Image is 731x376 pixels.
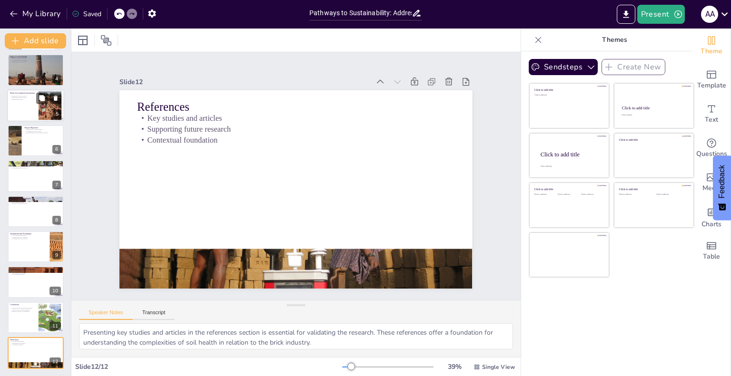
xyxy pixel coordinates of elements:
div: Click to add text [581,193,603,196]
p: Need for Localized Assessments [10,92,36,95]
div: Add text boxes [692,97,731,131]
div: Click to add text [622,115,685,116]
p: References [10,338,61,341]
p: Project Objectives [24,126,61,129]
div: 12 [8,337,64,368]
div: Saved [72,10,101,19]
div: Add images, graphics, shapes or video [692,165,731,200]
div: 11 [8,302,64,333]
div: 4 [8,54,64,86]
div: 10 [49,287,61,295]
p: Contextual foundation [155,87,460,196]
span: Media [702,183,721,193]
p: Essential data for understanding impacts [10,307,36,309]
button: Sendsteps [529,59,598,75]
div: Click to add text [656,193,686,196]
div: 4 [52,75,61,83]
p: Conclusion [10,303,36,306]
p: Standard laboratory techniques [10,236,47,238]
p: Impact on Soil Health [10,56,61,58]
p: Urgent need for assessment [10,61,61,63]
button: Create New [602,59,665,75]
div: Click to add text [534,94,603,96]
p: Key studies and articles [10,341,61,343]
p: Comprehensive data collection [10,238,47,240]
div: Slide 12 / 12 [75,362,342,371]
div: 9 [52,251,61,260]
div: Add a table [692,234,731,268]
p: Use of advanced instruments [10,234,47,236]
span: Table [703,251,720,262]
div: 8 [52,216,61,224]
div: 7 [8,160,64,192]
p: Pollutants affecting soil quality [10,59,61,61]
p: Supporting future research [158,77,464,185]
div: Click to add text [534,193,556,196]
p: Heavy metal evaluation [10,201,61,203]
button: Transcript [133,309,175,320]
p: Assessment of soil health indicators [10,165,61,167]
div: 5 [53,110,61,118]
p: Structured project execution [10,270,61,272]
p: Clear timeline for activities [10,271,61,273]
p: Supporting future research [10,342,61,344]
span: Position [100,35,112,46]
p: Formulating effective policies [10,96,36,98]
p: Systematic sampling approach [10,164,61,166]
div: 10 [8,266,64,298]
div: Get real-time input from your audience [692,131,731,165]
p: Nutrient depletion in topsoil [10,58,61,60]
div: 12 [49,357,61,366]
div: 7 [52,181,61,189]
p: Balanced approach to sustainability [10,311,36,313]
div: Slide 12 [156,28,397,113]
div: Click to add title [541,151,602,157]
p: Importance of localized data [10,95,36,96]
textarea: Presenting key studies and articles in the references section is essential for validating the res... [79,323,513,349]
div: Change the overall theme [692,29,731,63]
p: Parameters to be Analysed [10,197,61,200]
div: 39 % [443,362,466,371]
p: Themes [546,29,683,51]
span: Questions [696,149,727,159]
button: Add slide [5,33,66,48]
div: 9 [8,231,64,262]
span: Charts [701,219,721,230]
span: Template [697,80,726,91]
div: 6 [8,125,64,156]
p: Physical properties assessment [10,202,61,204]
p: Key macronutrients [10,199,61,201]
p: Evaluation of soil health impact [24,128,61,130]
div: Click to add title [534,188,603,191]
button: Feedback - Show survey [713,155,731,220]
p: Comparison with control sites [24,130,61,132]
div: Click to add title [619,188,687,191]
button: My Library [7,6,65,21]
input: Insert title [309,6,412,20]
p: Methodology Overview [10,162,61,164]
div: 11 [49,322,61,330]
p: Comprehensive data collection [10,167,61,169]
span: Single View [482,363,515,371]
p: Instruments and Techniques [10,232,47,235]
p: Support for environmental planning [10,309,36,311]
div: Click to add title [534,88,603,92]
span: Theme [701,46,722,57]
button: Speaker Notes [79,309,133,320]
button: Duplicate Slide [36,92,48,104]
button: Export to PowerPoint [617,5,635,24]
div: Click to add title [619,138,687,141]
div: Add charts and graphs [692,200,731,234]
span: Feedback [718,165,726,198]
div: Add ready made slides [692,63,731,97]
p: References [164,53,471,167]
button: A A [701,5,718,24]
div: Click to add text [619,193,649,196]
p: Recommendations for sustainable practices [24,132,61,134]
p: Key studies and articles [161,67,467,175]
div: 5 [7,89,64,122]
div: 8 [8,196,64,227]
div: Click to add title [622,106,685,110]
p: Targeted interventions [10,98,36,100]
button: Present [637,5,685,24]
